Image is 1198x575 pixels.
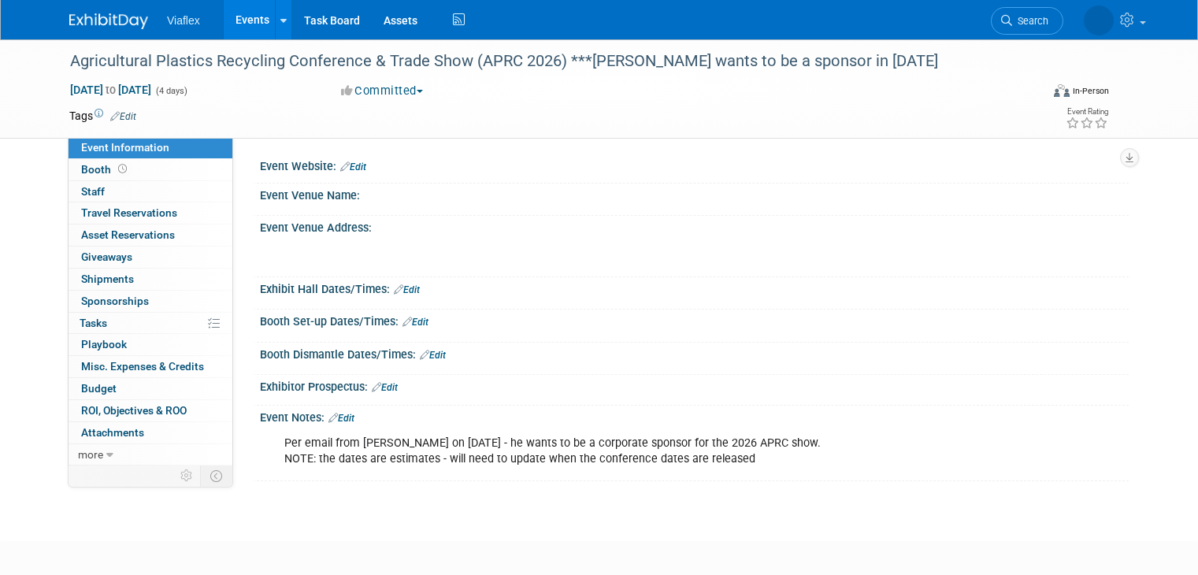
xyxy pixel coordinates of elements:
span: Shipments [81,273,134,285]
span: Booth not reserved yet [115,163,130,175]
span: Sponsorships [81,295,149,307]
a: Sponsorships [69,291,232,312]
a: Asset Reservations [69,224,232,246]
span: Search [1012,15,1048,27]
span: Giveaways [81,250,132,263]
a: Edit [402,317,428,328]
a: Playbook [69,334,232,355]
span: Tasks [80,317,107,329]
span: Viaflex [167,14,200,27]
a: Attachments [69,422,232,443]
a: Edit [328,413,354,424]
a: Giveaways [69,247,232,268]
span: Playbook [81,338,127,351]
div: Exhibit Hall Dates/Times: [260,277,1129,298]
a: Search [991,7,1063,35]
a: Edit [110,111,136,122]
div: Event Website: [260,154,1129,175]
a: Staff [69,181,232,202]
a: Event Information [69,137,232,158]
div: Event Venue Address: [260,216,1129,236]
a: Misc. Expenses & Credits [69,356,232,377]
span: more [78,448,103,461]
div: Event Venue Name: [260,184,1129,203]
img: Format-Inperson.png [1054,84,1070,97]
a: Shipments [69,269,232,290]
a: Travel Reservations [69,202,232,224]
td: Toggle Event Tabs [201,466,233,486]
div: In-Person [1072,85,1109,97]
a: Edit [394,284,420,295]
span: Staff [81,185,105,198]
div: Exhibitor Prospectus: [260,375,1129,395]
span: Asset Reservations [81,228,175,241]
a: Edit [420,350,446,361]
img: Deb Johnson [1084,6,1114,35]
a: Edit [340,161,366,172]
a: Budget [69,378,232,399]
button: Committed [336,83,429,99]
a: Tasks [69,313,232,334]
span: (4 days) [154,86,187,96]
img: ExhibitDay [69,13,148,29]
span: ROI, Objectives & ROO [81,404,187,417]
div: Event Rating [1066,108,1108,116]
td: Tags [69,108,136,124]
a: more [69,444,232,466]
a: Edit [372,382,398,393]
div: Agricultural Plastics Recycling Conference & Trade Show (APRC 2026) ***[PERSON_NAME] wants to be ... [65,47,1021,76]
div: Booth Dismantle Dates/Times: [260,343,1129,363]
span: Booth [81,163,130,176]
span: Misc. Expenses & Credits [81,360,204,373]
div: Booth Set-up Dates/Times: [260,310,1129,330]
span: Attachments [81,426,144,439]
div: Per email from [PERSON_NAME] on [DATE] - he wants to be a corporate sponsor for the 2026 APRC sho... [273,428,960,475]
span: Budget [81,382,117,395]
a: ROI, Objectives & ROO [69,400,232,421]
span: Event Information [81,141,169,154]
div: Event Notes: [260,406,1129,426]
a: Booth [69,159,232,180]
span: to [103,83,118,96]
td: Personalize Event Tab Strip [173,466,201,486]
div: Event Format [955,82,1109,106]
span: [DATE] [DATE] [69,83,152,97]
span: Travel Reservations [81,206,177,219]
